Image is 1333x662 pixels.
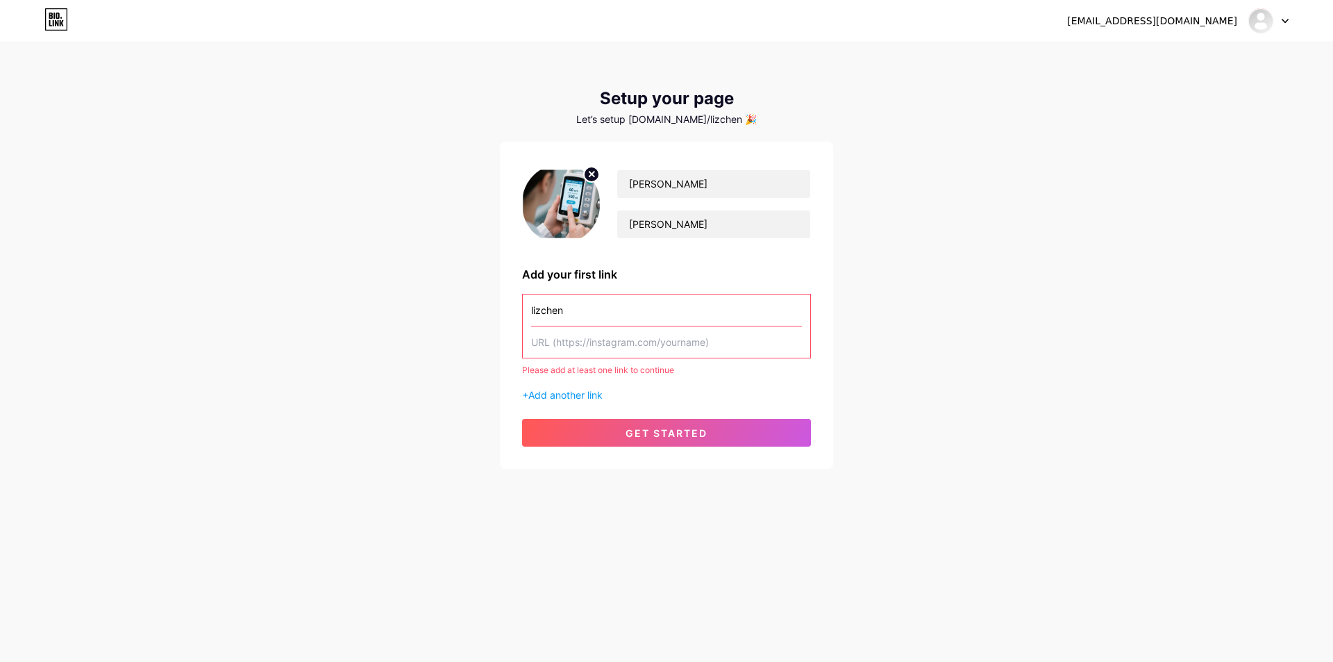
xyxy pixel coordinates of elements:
input: Link name (My Instagram) [531,295,802,326]
div: Let’s setup [DOMAIN_NAME]/lizchen 🎉 [500,114,833,125]
input: bio [617,210,810,238]
img: Liz Chen [1248,8,1274,34]
div: Setup your page [500,89,833,108]
input: Your name [617,170,810,198]
div: + [522,388,811,402]
div: Add your first link [522,266,811,283]
div: [EMAIL_ADDRESS][DOMAIN_NAME] [1067,14,1237,28]
span: get started [626,427,707,439]
input: URL (https://instagram.com/yourname) [531,326,802,358]
button: get started [522,419,811,447]
img: profile pic [522,164,600,244]
div: Please add at least one link to continue [522,364,811,376]
span: Add another link [528,389,603,401]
